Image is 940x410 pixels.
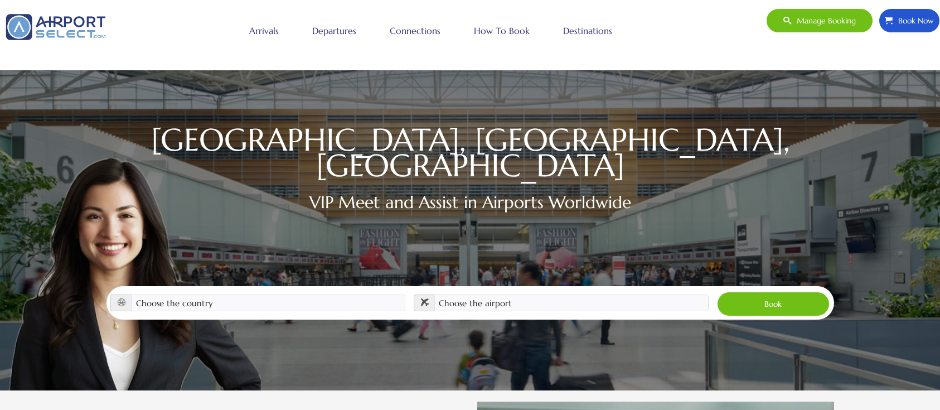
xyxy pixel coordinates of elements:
a: Connections [387,17,443,45]
a: Destinations [560,17,615,45]
span: Book Now [893,9,934,32]
h2: VIP Meet and Assist in Airports Worldwide [106,190,834,215]
a: Departures [309,17,359,45]
span: Manage booking [791,9,856,32]
a: Manage booking [766,8,873,33]
button: Book [717,292,830,316]
h1: [GEOGRAPHIC_DATA], [GEOGRAPHIC_DATA], [GEOGRAPHIC_DATA] [106,127,834,179]
a: Book Now [879,8,940,33]
a: Arrivals [246,17,282,45]
a: How to book [471,17,532,45]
